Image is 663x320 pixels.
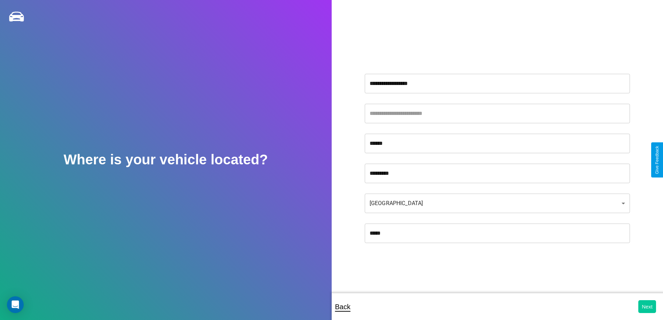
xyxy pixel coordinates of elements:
[365,194,630,213] div: [GEOGRAPHIC_DATA]
[655,146,660,174] div: Give Feedback
[638,300,656,313] button: Next
[335,301,350,313] p: Back
[7,296,24,313] div: Open Intercom Messenger
[64,152,268,167] h2: Where is your vehicle located?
